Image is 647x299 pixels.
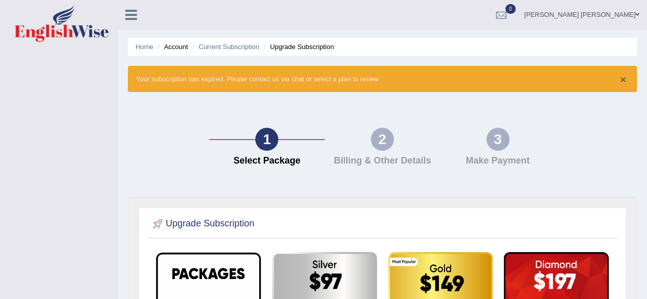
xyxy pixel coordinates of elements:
[136,43,153,51] a: Home
[505,4,516,14] span: 0
[155,42,188,52] li: Account
[255,128,278,151] div: 1
[128,66,637,92] div: Your subscription has expired. Please contact us via chat or select a plan to renew
[261,42,334,52] li: Upgrade Subscription
[214,156,320,166] h4: Select Package
[371,128,394,151] div: 2
[445,156,550,166] h4: Make Payment
[198,43,259,51] a: Current Subscription
[486,128,509,151] div: 3
[330,156,435,166] h4: Billing & Other Details
[620,74,626,85] button: ×
[150,216,254,232] h2: Upgrade Subscription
